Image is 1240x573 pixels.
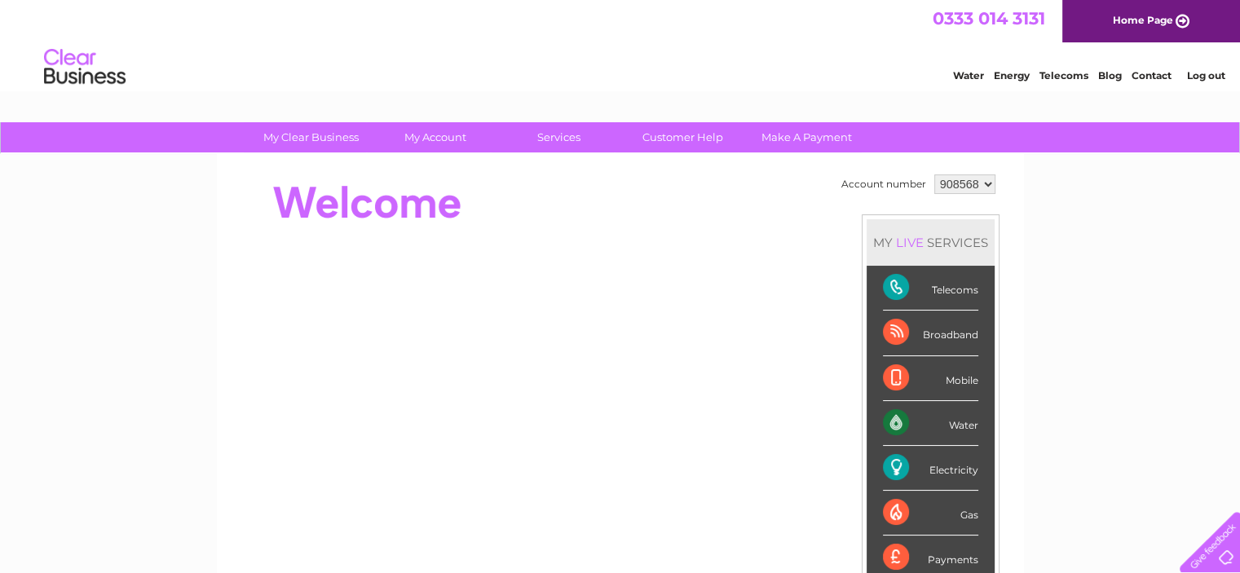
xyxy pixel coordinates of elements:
[883,401,978,446] div: Water
[43,42,126,92] img: logo.png
[994,69,1030,82] a: Energy
[893,235,927,250] div: LIVE
[1039,69,1088,82] a: Telecoms
[883,266,978,311] div: Telecoms
[492,122,626,152] a: Services
[883,491,978,536] div: Gas
[616,122,750,152] a: Customer Help
[739,122,874,152] a: Make A Payment
[1098,69,1122,82] a: Blog
[883,356,978,401] div: Mobile
[867,219,995,266] div: MY SERVICES
[953,69,984,82] a: Water
[837,170,930,198] td: Account number
[883,446,978,491] div: Electricity
[244,122,378,152] a: My Clear Business
[883,311,978,355] div: Broadband
[1132,69,1172,82] a: Contact
[236,9,1006,79] div: Clear Business is a trading name of Verastar Limited (registered in [GEOGRAPHIC_DATA] No. 3667643...
[1186,69,1225,82] a: Log out
[368,122,502,152] a: My Account
[933,8,1045,29] a: 0333 014 3131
